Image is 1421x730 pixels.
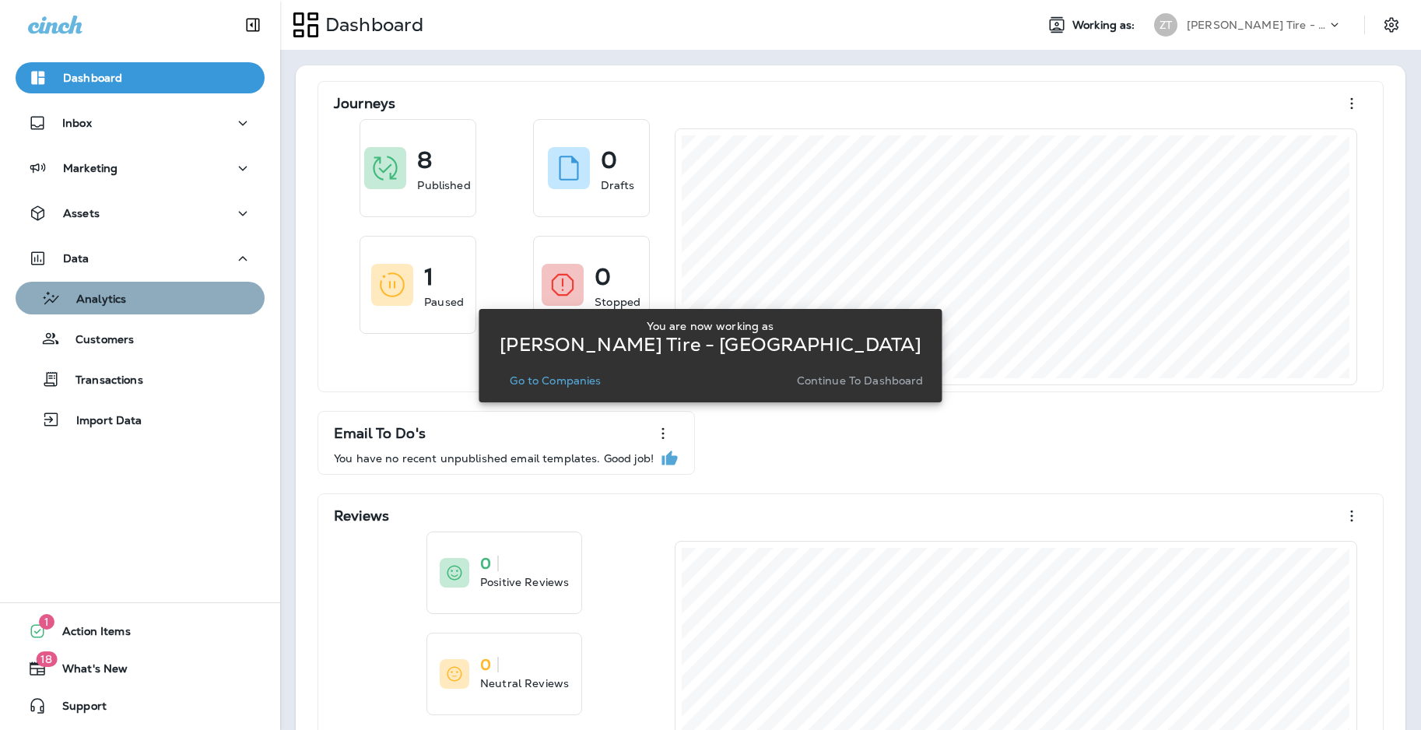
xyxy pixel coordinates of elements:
button: 1Action Items [16,616,265,647]
span: 1 [39,614,54,630]
p: Transactions [60,374,143,388]
span: 18 [36,651,57,667]
span: Working as: [1072,19,1139,32]
p: Journeys [334,96,395,111]
button: Settings [1377,11,1405,39]
button: Data [16,243,265,274]
p: Customers [60,333,134,348]
p: Dashboard [319,13,423,37]
button: Import Data [16,403,265,436]
p: You have no recent unpublished email templates. Good job! [334,452,654,465]
p: Import Data [61,414,142,429]
button: Continue to Dashboard [791,370,930,391]
button: Support [16,690,265,721]
button: Transactions [16,363,265,395]
button: Go to Companies [503,370,607,391]
p: [PERSON_NAME] Tire - [GEOGRAPHIC_DATA] [1187,19,1327,31]
p: 1 [424,269,433,285]
p: Marketing [63,162,118,174]
div: ZT [1154,13,1177,37]
button: Customers [16,322,265,355]
span: What's New [47,662,128,681]
p: You are now working as [647,320,774,332]
button: 18What's New [16,653,265,684]
button: Collapse Sidebar [231,9,275,40]
p: Paused [424,294,464,310]
p: Assets [63,207,100,219]
span: Action Items [47,625,131,644]
p: Go to Companies [510,374,601,387]
button: Analytics [16,282,265,314]
p: [PERSON_NAME] Tire - [GEOGRAPHIC_DATA] [500,339,921,351]
p: Email To Do's [334,426,426,441]
p: Dashboard [63,72,122,84]
button: Dashboard [16,62,265,93]
p: 8 [417,153,432,168]
button: Assets [16,198,265,229]
p: Reviews [334,508,389,524]
p: Analytics [61,293,126,307]
button: Inbox [16,107,265,139]
button: Marketing [16,153,265,184]
p: Continue to Dashboard [797,374,924,387]
p: Data [63,252,89,265]
p: Published [417,177,470,193]
span: Support [47,700,107,718]
p: Inbox [62,117,92,129]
